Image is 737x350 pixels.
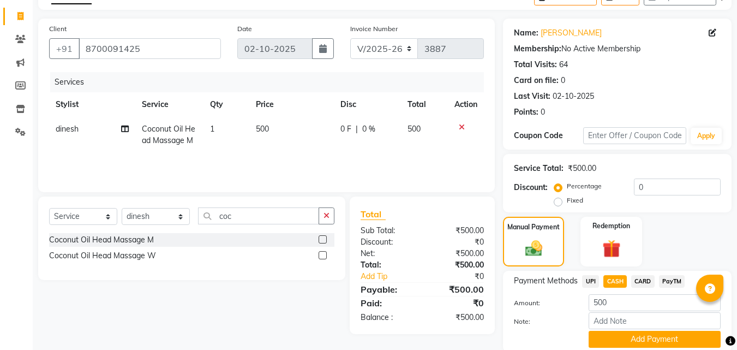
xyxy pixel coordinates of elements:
img: _cash.svg [520,239,548,258]
label: Redemption [592,221,630,231]
div: ₹500.00 [422,312,492,323]
input: Enter Offer / Coupon Code [583,127,686,144]
th: Service [135,92,204,117]
div: ₹500.00 [422,259,492,271]
div: ₹0 [422,296,492,310]
span: UPI [582,275,599,288]
div: 02-10-2025 [553,91,594,102]
label: Percentage [567,181,602,191]
span: 1 [210,124,214,134]
div: Coconut Oil Head Massage W [49,250,156,262]
div: ₹500.00 [422,283,492,296]
label: Amount: [506,298,580,308]
span: CARD [631,275,655,288]
span: CASH [603,275,627,288]
div: Coconut Oil Head Massage M [49,234,154,246]
th: Stylist [49,92,135,117]
div: Coupon Code [514,130,583,141]
div: Discount: [514,182,548,193]
span: Coconut Oil Head Massage M [142,124,195,145]
span: 500 [256,124,269,134]
div: 64 [559,59,568,70]
div: Name: [514,27,538,39]
div: Card on file: [514,75,559,86]
th: Disc [334,92,401,117]
span: 0 F [340,123,351,135]
th: Price [249,92,334,117]
input: Search or Scan [198,207,319,224]
label: Client [49,24,67,34]
div: Paid: [352,296,422,310]
div: ₹500.00 [568,163,596,174]
div: Total: [352,259,422,271]
div: 0 [561,75,565,86]
div: Service Total: [514,163,564,174]
div: Balance : [352,312,422,323]
span: PayTM [659,275,685,288]
input: Search by Name/Mobile/Email/Code [79,38,221,59]
a: Add Tip [352,271,434,282]
div: Total Visits: [514,59,557,70]
button: +91 [49,38,80,59]
a: [PERSON_NAME] [541,27,602,39]
div: Net: [352,248,422,259]
div: Discount: [352,236,422,248]
div: ₹0 [422,236,492,248]
label: Date [237,24,252,34]
div: ₹500.00 [422,225,492,236]
label: Manual Payment [507,222,560,232]
div: Membership: [514,43,561,55]
div: Last Visit: [514,91,550,102]
div: ₹0 [434,271,493,282]
span: | [356,123,358,135]
label: Invoice Number [350,24,398,34]
span: Payment Methods [514,275,578,287]
th: Qty [203,92,249,117]
span: dinesh [56,124,79,134]
img: _gift.svg [597,238,626,260]
span: 0 % [362,123,375,135]
div: ₹500.00 [422,248,492,259]
input: Amount [589,294,721,311]
th: Total [401,92,448,117]
th: Action [448,92,484,117]
span: Total [361,209,386,220]
div: Points: [514,106,538,118]
span: 500 [408,124,421,134]
div: Services [50,72,492,92]
div: 0 [541,106,545,118]
input: Add Note [589,312,721,329]
div: Payable: [352,283,422,296]
button: Add Payment [589,331,721,348]
div: No Active Membership [514,43,721,55]
button: Apply [691,128,722,144]
label: Note: [506,317,580,327]
label: Fixed [567,195,583,205]
div: Sub Total: [352,225,422,236]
